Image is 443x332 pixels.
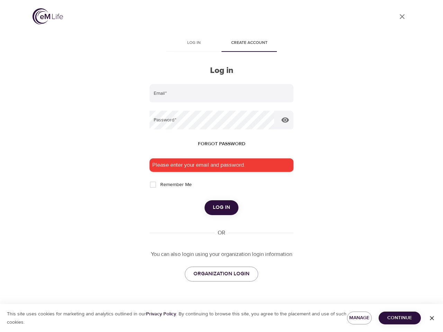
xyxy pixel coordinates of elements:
[170,39,217,47] span: Log in
[185,267,258,281] a: ORGANIZATION LOGIN
[213,203,230,212] span: Log in
[379,312,421,324] button: Continue
[215,229,228,237] div: OR
[353,314,366,322] span: Manage
[150,158,293,172] div: Please enter your email and password.
[146,311,176,317] a: Privacy Policy
[198,140,245,148] span: Forgot password
[193,269,250,278] span: ORGANIZATION LOGIN
[205,200,238,215] button: Log in
[384,314,415,322] span: Continue
[150,35,293,52] div: disabled tabs example
[150,66,293,76] h2: Log in
[347,312,372,324] button: Manage
[33,8,63,25] img: logo
[394,8,410,25] a: close
[195,138,248,150] button: Forgot password
[160,181,192,188] span: Remember Me
[226,39,273,47] span: Create account
[150,250,293,258] p: You can also login using your organization login information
